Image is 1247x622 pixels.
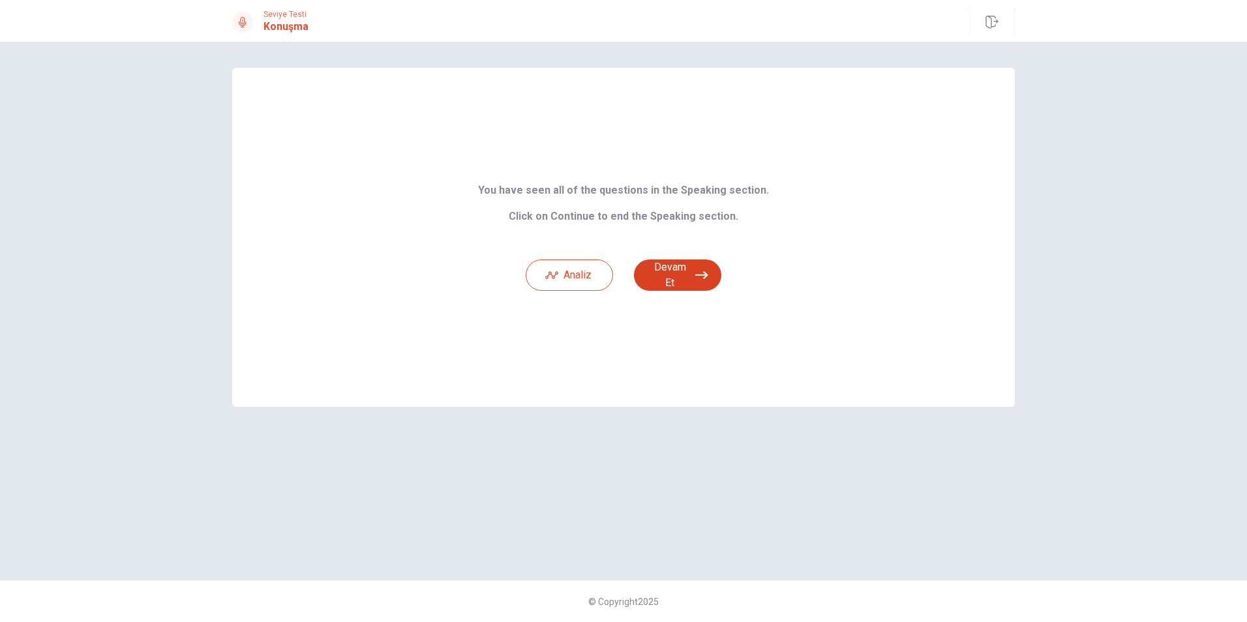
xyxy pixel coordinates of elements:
span: Seviye Testi [263,10,308,19]
button: Devam Et [634,259,721,291]
button: Analiz [526,259,613,291]
span: © Copyright 2025 [588,597,659,607]
h1: Konuşma [263,19,308,35]
b: You have seen all of the questions in the Speaking section. Click on Continue to end the Speaking... [478,184,769,222]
